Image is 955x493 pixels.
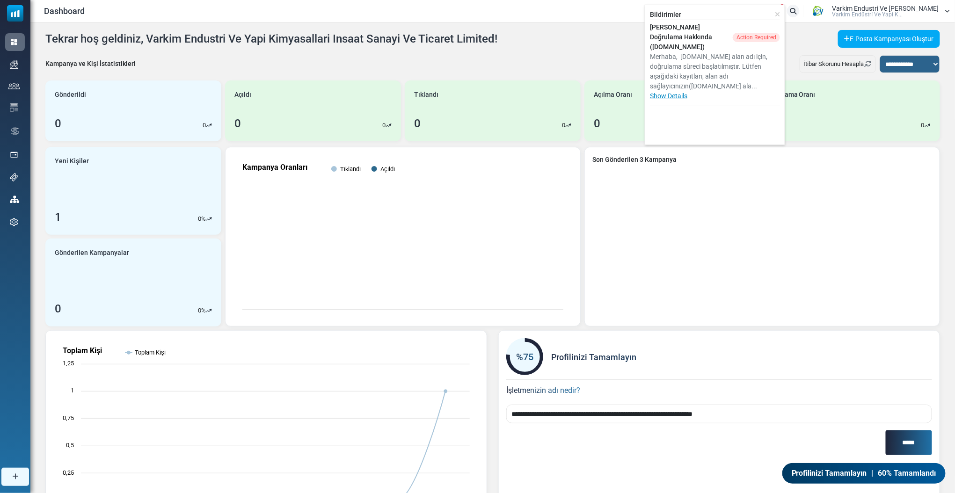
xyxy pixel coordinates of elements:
div: Bildirimler [650,10,780,20]
img: landing_pages.svg [10,151,18,159]
span: Dashboard [44,5,85,17]
span: Gönderildi [55,90,86,100]
span: Açıldı [234,90,251,100]
text: 0,5 [66,442,74,449]
text: Toplam Kişi [135,349,166,356]
text: Toplam Kişi [63,346,102,355]
div: 0 [55,115,61,132]
img: campaigns-icon.png [10,60,18,69]
img: workflow.svg [10,126,20,137]
text: 0,75 [63,414,74,421]
div: 0 [234,115,241,132]
text: 1 [71,387,74,394]
svg: Kampanya Oranları [233,155,573,319]
span: | [872,468,874,479]
span: Gönderilen Kampanyalar [55,248,129,258]
div: Profilinizi Tamamlayın [506,338,932,376]
div: 0 [594,115,600,132]
text: Tıklandı [340,166,361,173]
p: 0 [198,214,201,224]
div: Merhaba, [DOMAIN_NAME] alan adı için, doğrulama süreci başlatılmıştır. Lütfen aşağıdaki kayıtları... [650,52,780,91]
img: support-icon.svg [10,173,18,181]
div: Action Required [733,33,780,42]
span: Varkim Endustri Ve [PERSON_NAME] [832,5,939,12]
text: Açıldı [380,166,395,173]
div: 1 [55,209,61,225]
span: Varki̇m Endüstri̇ Ve Yapi K... [832,12,903,17]
img: contacts-icon.svg [8,83,20,89]
img: settings-icon.svg [10,218,18,226]
span: Açılma Oranı [594,90,632,100]
div: 0 [55,300,61,317]
span: Tıklama Oranı [773,90,816,100]
span: 1 [780,4,785,11]
div: % [198,214,212,224]
p: 0 [921,121,925,130]
div: 0 [414,115,421,132]
label: İşletmenizin adı nedir? [506,380,580,396]
text: 0,25 [63,469,74,476]
a: Profilinizi Tamamlayın | 60% Tamamlandı [782,463,946,484]
img: email-templates-icon.svg [10,103,18,112]
div: [PERSON_NAME] Doğrulama Hakkında ([DOMAIN_NAME]) [650,22,780,52]
text: 1,25 [63,360,74,367]
span: Profilinizi Tamamlayın [792,468,867,479]
text: Kampanya Oranları [242,163,307,172]
img: dashboard-icon-active.svg [10,38,18,46]
h4: Tekrar hoş geldiniz, Varkim Endustri Ve Yapi Kimyasallari Insaat Sanayi Ve Ticaret Limited! [45,32,497,46]
a: Show Details [650,92,687,100]
img: User Logo [807,4,830,18]
a: Refresh Stats [864,60,872,67]
div: Kampanya ve Kişi İstatistikleri [45,59,136,69]
a: User Logo Varkim Endustri Ve [PERSON_NAME] Varki̇m Endüstri̇ Ve Yapi K... [807,4,950,18]
p: 0 [203,121,206,130]
div: İtibar Skorunu Hesapla [800,55,876,73]
p: 0 [198,306,201,315]
div: %75 [506,350,543,364]
img: mailsoftly_icon_blue_white.svg [7,5,23,22]
div: % [198,306,212,315]
span: 60% Tamamlandı [878,468,936,479]
span: Tıklandı [414,90,438,100]
span: Yeni Kişiler [55,156,89,166]
a: Yeni Kişiler 1 0% [45,147,221,235]
a: E-Posta Kampanyası Oluştur [838,30,940,48]
a: Son Gönderilen 3 Kampanya [592,155,932,165]
p: 0 [562,121,565,130]
p: 0 [382,121,386,130]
